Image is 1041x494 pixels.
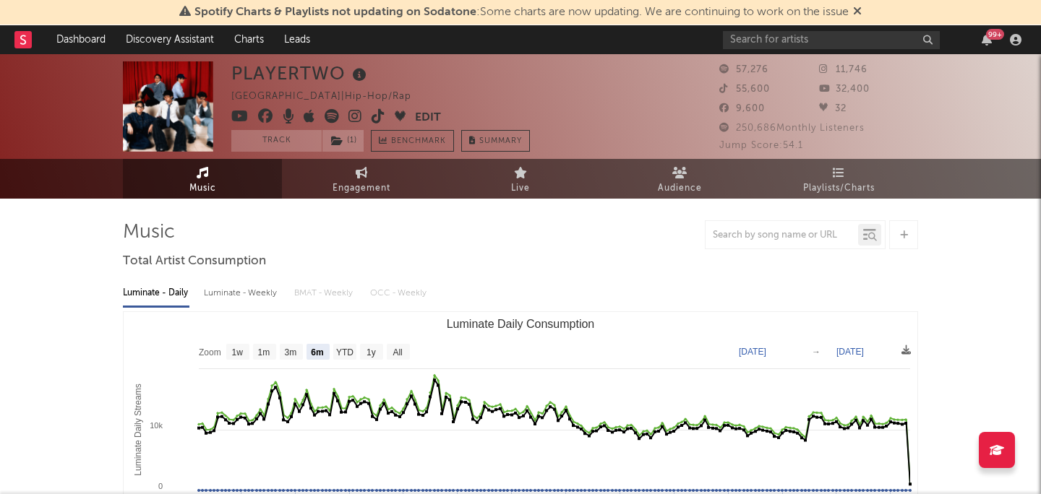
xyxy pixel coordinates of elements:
span: 250,686 Monthly Listeners [719,123,865,133]
span: : Some charts are now updating. We are continuing to work on the issue [194,6,849,18]
a: Dashboard [46,25,116,54]
div: [GEOGRAPHIC_DATA] | Hip-Hop/Rap [231,88,428,105]
div: Luminate - Weekly [204,281,280,305]
text: Luminate Daily Consumption [447,318,595,330]
text: → [812,347,821,357]
a: Charts [224,25,274,54]
text: 1y [367,347,376,357]
a: Leads [274,25,320,54]
a: Audience [600,159,759,199]
button: 99+ [982,34,992,45]
input: Search by song name or URL [706,230,858,241]
span: Playlists/Charts [803,180,875,197]
div: PLAYERTWO [231,61,370,85]
span: Audience [658,180,702,197]
input: Search for artists [723,31,940,49]
span: Jump Score: 54.1 [719,141,803,150]
span: 57,276 [719,65,768,74]
span: ( 1 ) [322,130,364,152]
span: Summary [479,137,522,145]
text: 0 [158,482,163,490]
text: Luminate Daily Streams [133,383,143,475]
span: 32 [819,104,847,113]
span: 11,746 [819,65,867,74]
span: 55,600 [719,84,770,94]
text: 10k [150,421,163,430]
span: Engagement [333,180,390,197]
text: [DATE] [739,347,766,357]
text: 6m [311,347,323,357]
span: Dismiss [853,6,862,18]
a: Engagement [282,159,441,199]
button: Summary [461,130,530,152]
span: Live [511,180,530,197]
a: Discovery Assistant [116,25,224,54]
button: Track [231,130,322,152]
div: Luminate - Daily [123,281,189,305]
span: Total Artist Consumption [123,253,266,270]
a: Playlists/Charts [759,159,918,199]
text: [DATE] [836,347,864,357]
text: 1w [232,347,244,357]
text: 3m [285,347,297,357]
span: Spotify Charts & Playlists not updating on Sodatone [194,6,476,18]
span: 9,600 [719,104,765,113]
a: Music [123,159,282,199]
span: Benchmark [391,133,446,150]
text: Zoom [199,347,221,357]
a: Benchmark [371,130,454,152]
div: 99 + [986,29,1004,40]
button: Edit [415,109,441,127]
a: Live [441,159,600,199]
text: 1m [258,347,270,357]
span: Music [189,180,216,197]
span: 32,400 [819,84,870,94]
text: YTD [336,347,354,357]
text: All [393,347,402,357]
button: (1) [322,130,364,152]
